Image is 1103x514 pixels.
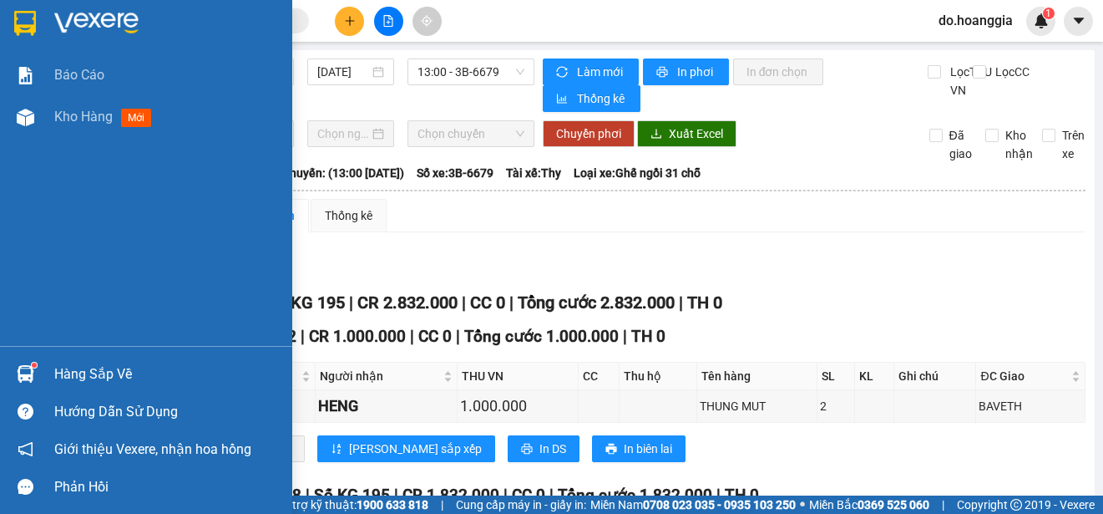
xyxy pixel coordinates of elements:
button: plus [335,7,364,36]
span: | [441,496,443,514]
sup: 1 [32,363,37,368]
button: aim [412,7,442,36]
span: 1 [1045,8,1051,19]
span: download [650,128,662,141]
span: | [503,486,508,505]
div: HENG [318,394,454,418]
span: TH 0 [725,486,759,505]
span: bar-chart [556,93,570,106]
span: | [306,486,310,505]
div: BAVETH [979,397,1081,415]
th: CC [579,363,619,390]
span: In DS [539,440,566,458]
span: | [410,327,414,346]
sup: 1 [1043,8,1055,19]
button: caret-down [1064,7,1093,36]
img: solution-icon [17,67,34,84]
span: do.hoanggia [925,10,1026,31]
span: question-circle [18,404,33,420]
th: Tên hàng [697,363,817,390]
span: | [301,327,305,346]
button: printerIn biên lai [592,435,686,462]
span: Báo cáo [54,64,104,85]
span: CR 1.000.000 [309,327,406,346]
span: file-add [382,15,394,27]
span: Miền Bắc [809,496,929,514]
button: In đơn chọn [733,59,824,85]
span: Làm mới [577,63,625,81]
span: printer [656,66,670,79]
img: warehouse-icon [17,109,34,126]
span: Thống kê [577,89,627,108]
span: | [623,327,627,346]
img: warehouse-icon [17,365,34,383]
span: In biên lai [624,440,672,458]
span: Số KG 195 [267,293,345,313]
strong: 0708 023 035 - 0935 103 250 [643,498,796,511]
span: Giới thiệu Vexere, nhận hoa hồng [54,439,251,460]
span: Số KG 195 [314,486,390,505]
th: Thu hộ [620,363,698,390]
button: bar-chartThống kê [543,85,640,112]
button: printerIn DS [508,435,579,462]
span: Chọn chuyến [417,121,524,146]
span: copyright [1010,499,1022,511]
span: ⚪️ [800,501,805,508]
span: TH 0 [687,293,722,313]
div: Hướng dẫn sử dụng [54,399,280,425]
th: SL [817,363,855,390]
span: Chuyến: (13:00 [DATE]) [282,164,404,182]
span: | [462,293,466,313]
span: sort-ascending [331,443,342,456]
span: | [349,293,353,313]
button: Chuyển phơi [543,120,635,147]
span: Đã giao [943,126,979,163]
span: Lọc CC [989,63,1032,81]
span: Lọc THU VN [944,63,994,99]
span: CC 0 [418,327,452,346]
span: Kho hàng [54,109,113,125]
div: 2 [820,397,852,415]
div: 1.000.000 [460,394,575,418]
span: SL 138 [251,486,301,505]
span: notification [18,441,33,457]
span: printer [605,443,617,456]
strong: 0369 525 060 [858,498,929,511]
span: | [549,486,554,505]
span: Loại xe: Ghế ngồi 31 chỗ [574,164,701,182]
span: Số xe: 3B-6679 [417,164,493,182]
strong: 1900 633 818 [357,498,428,511]
span: [PERSON_NAME] sắp xếp [349,440,482,458]
span: CC 0 [512,486,545,505]
th: Ghi chú [894,363,977,390]
div: Thống kê [325,206,372,225]
span: Tổng cước 1.832.000 [558,486,712,505]
span: mới [121,109,151,127]
span: In phơi [677,63,716,81]
span: Tài xế: Thy [506,164,561,182]
span: | [456,327,460,346]
button: sort-ascending[PERSON_NAME] sắp xếp [317,435,495,462]
span: | [509,293,514,313]
span: | [394,486,398,505]
input: Chọn ngày [317,125,369,143]
button: printerIn phơi [643,59,729,85]
button: file-add [374,7,403,36]
span: ĐC Giao [980,367,1067,385]
div: THUNG MUT [700,397,814,415]
span: plus [344,15,356,27]
span: | [716,486,721,505]
span: message [18,479,33,495]
img: logo-vxr [14,11,36,36]
span: Miền Nam [590,496,796,514]
th: KL [855,363,894,390]
span: CC 0 [470,293,505,313]
span: Hỗ trợ kỹ thuật: [275,496,428,514]
span: aim [421,15,433,27]
span: caret-down [1071,13,1086,28]
span: Xuất Excel [669,125,723,143]
span: | [679,293,683,313]
span: 13:00 - 3B-6679 [417,59,524,84]
div: Hàng sắp về [54,362,280,387]
img: icon-new-feature [1034,13,1049,28]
